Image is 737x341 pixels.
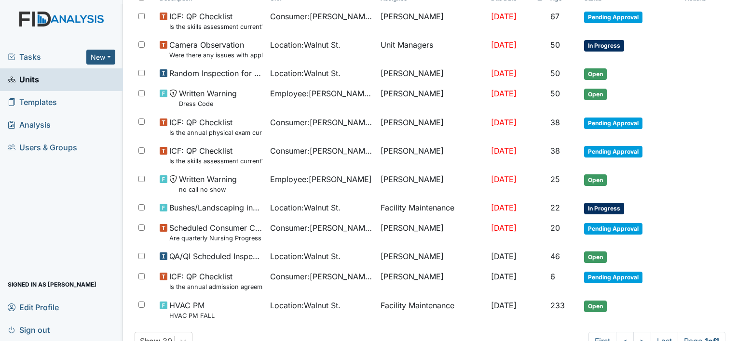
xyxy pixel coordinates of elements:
[377,198,487,218] td: Facility Maintenance
[491,272,517,281] span: [DATE]
[377,218,487,247] td: [PERSON_NAME]
[169,234,262,243] small: Are quarterly Nursing Progress Notes/Visual Assessments completed by the end of the month followi...
[377,170,487,198] td: [PERSON_NAME]
[169,300,215,320] span: HVAC PM HVAC PM FALL
[270,117,373,128] span: Consumer : [PERSON_NAME]
[169,67,262,79] span: Random Inspection for Evening
[169,282,262,291] small: Is the annual admission agreement current? (document the date in the comment section)
[550,301,565,310] span: 233
[169,157,262,166] small: Is the skills assessment current? (document the date in the comment section)
[491,203,517,212] span: [DATE]
[550,272,555,281] span: 6
[169,202,262,213] span: Bushes/Landscaping inspection
[179,88,237,108] span: Written Warning Dress Code
[584,301,607,312] span: Open
[584,203,624,214] span: In Progress
[584,89,607,100] span: Open
[270,145,373,157] span: Consumer : [PERSON_NAME][GEOGRAPHIC_DATA]
[584,174,607,186] span: Open
[491,12,517,21] span: [DATE]
[584,272,642,283] span: Pending Approval
[8,51,86,63] a: Tasks
[8,322,50,337] span: Sign out
[8,277,96,292] span: Signed in as [PERSON_NAME]
[377,113,487,141] td: [PERSON_NAME]
[550,40,560,50] span: 50
[584,12,642,23] span: Pending Approval
[270,11,373,22] span: Consumer : [PERSON_NAME][GEOGRAPHIC_DATA]
[491,251,517,261] span: [DATE]
[8,95,57,110] span: Templates
[491,301,517,310] span: [DATE]
[550,68,560,78] span: 50
[377,296,487,324] td: Facility Maintenance
[550,174,560,184] span: 25
[169,250,262,262] span: QA/QI Scheduled Inspection
[491,68,517,78] span: [DATE]
[169,222,262,243] span: Scheduled Consumer Chart Review Are quarterly Nursing Progress Notes/Visual Assessments completed...
[491,174,517,184] span: [DATE]
[270,39,341,51] span: Location : Walnut St.
[550,203,560,212] span: 22
[169,51,262,60] small: Were there any issues with applying topical medications? ( Starts at the top of MAR and works the...
[377,35,487,64] td: Unit Managers
[169,145,262,166] span: ICF: QP Checklist Is the skills assessment current? (document the date in the comment section)
[8,300,59,315] span: Edit Profile
[270,173,372,185] span: Employee : [PERSON_NAME]
[550,89,560,98] span: 50
[550,118,560,127] span: 38
[491,146,517,156] span: [DATE]
[377,64,487,84] td: [PERSON_NAME]
[8,118,51,132] span: Analysis
[169,117,262,137] span: ICF: QP Checklist Is the annual physical exam current? (document the date in the comment section)
[584,223,642,235] span: Pending Approval
[270,250,341,262] span: Location : Walnut St.
[270,88,373,99] span: Employee : [PERSON_NAME][GEOGRAPHIC_DATA]
[377,84,487,112] td: [PERSON_NAME]
[491,40,517,50] span: [DATE]
[8,72,39,87] span: Units
[270,67,341,79] span: Location : Walnut St.
[179,173,237,194] span: Written Warning no call no show
[377,267,487,295] td: [PERSON_NAME]
[584,40,624,52] span: In Progress
[491,118,517,127] span: [DATE]
[179,185,237,194] small: no call no show
[550,251,560,261] span: 46
[169,128,262,137] small: Is the annual physical exam current? (document the date in the comment section)
[550,12,560,21] span: 67
[169,22,262,31] small: Is the skills assessment current? (document the date in the comment section)
[270,202,341,213] span: Location : Walnut St.
[584,68,607,80] span: Open
[377,247,487,267] td: [PERSON_NAME]
[169,11,262,31] span: ICF: QP Checklist Is the skills assessment current? (document the date in the comment section)
[584,146,642,157] span: Pending Approval
[169,271,262,291] span: ICF: QP Checklist Is the annual admission agreement current? (document the date in the comment se...
[550,146,560,156] span: 38
[491,223,517,233] span: [DATE]
[377,7,487,35] td: [PERSON_NAME]
[8,140,77,155] span: Users & Groups
[86,50,115,65] button: New
[270,300,341,311] span: Location : Walnut St.
[377,141,487,170] td: [PERSON_NAME]
[169,39,262,60] span: Camera Observation Were there any issues with applying topical medications? ( Starts at the top o...
[584,251,607,263] span: Open
[179,99,237,108] small: Dress Code
[270,222,373,234] span: Consumer : [PERSON_NAME], Triquasha
[584,118,642,129] span: Pending Approval
[169,311,215,320] small: HVAC PM FALL
[550,223,560,233] span: 20
[491,89,517,98] span: [DATE]
[270,271,373,282] span: Consumer : [PERSON_NAME]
